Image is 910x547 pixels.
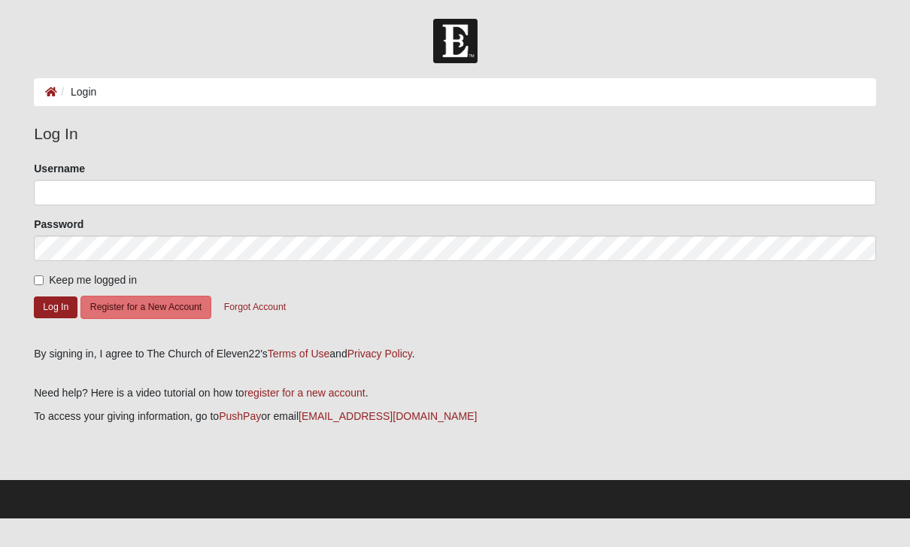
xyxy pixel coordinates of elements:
[34,296,77,318] button: Log In
[433,19,478,63] img: Church of Eleven22 Logo
[34,275,44,285] input: Keep me logged in
[34,385,876,401] p: Need help? Here is a video tutorial on how to .
[34,217,83,232] label: Password
[219,410,261,422] a: PushPay
[268,348,329,360] a: Terms of Use
[34,122,876,146] legend: Log In
[34,409,876,424] p: To access your giving information, go to or email
[214,296,296,319] button: Forgot Account
[34,161,85,176] label: Username
[299,410,477,422] a: [EMAIL_ADDRESS][DOMAIN_NAME]
[244,387,366,399] a: register for a new account
[347,348,412,360] a: Privacy Policy
[80,296,211,319] button: Register for a New Account
[34,346,876,362] div: By signing in, I agree to The Church of Eleven22's and .
[57,84,96,100] li: Login
[49,274,137,286] span: Keep me logged in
